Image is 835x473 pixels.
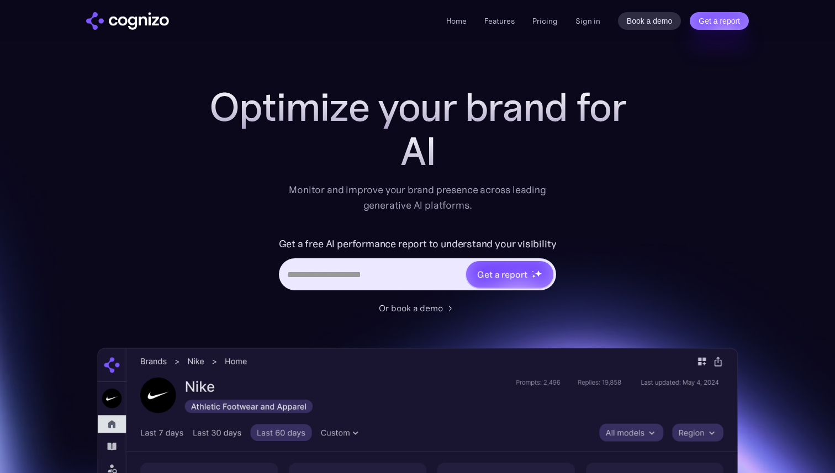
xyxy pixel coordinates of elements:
img: cognizo logo [86,12,169,30]
a: Or book a demo [379,301,456,315]
img: star [535,270,542,277]
a: Features [484,16,515,26]
a: Pricing [532,16,558,26]
a: Book a demo [618,12,681,30]
a: Get a report [690,12,749,30]
label: Get a free AI performance report to understand your visibility [279,235,557,253]
div: Or book a demo [379,301,443,315]
a: Home [446,16,467,26]
img: star [532,270,533,272]
div: Get a report [477,268,527,281]
h1: Optimize your brand for [197,85,638,129]
div: AI [197,129,638,173]
a: Sign in [575,14,600,28]
form: Hero URL Input Form [279,235,557,296]
img: star [532,274,536,278]
a: Get a reportstarstarstar [465,260,554,289]
a: home [86,12,169,30]
div: Monitor and improve your brand presence across leading generative AI platforms. [282,182,553,213]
